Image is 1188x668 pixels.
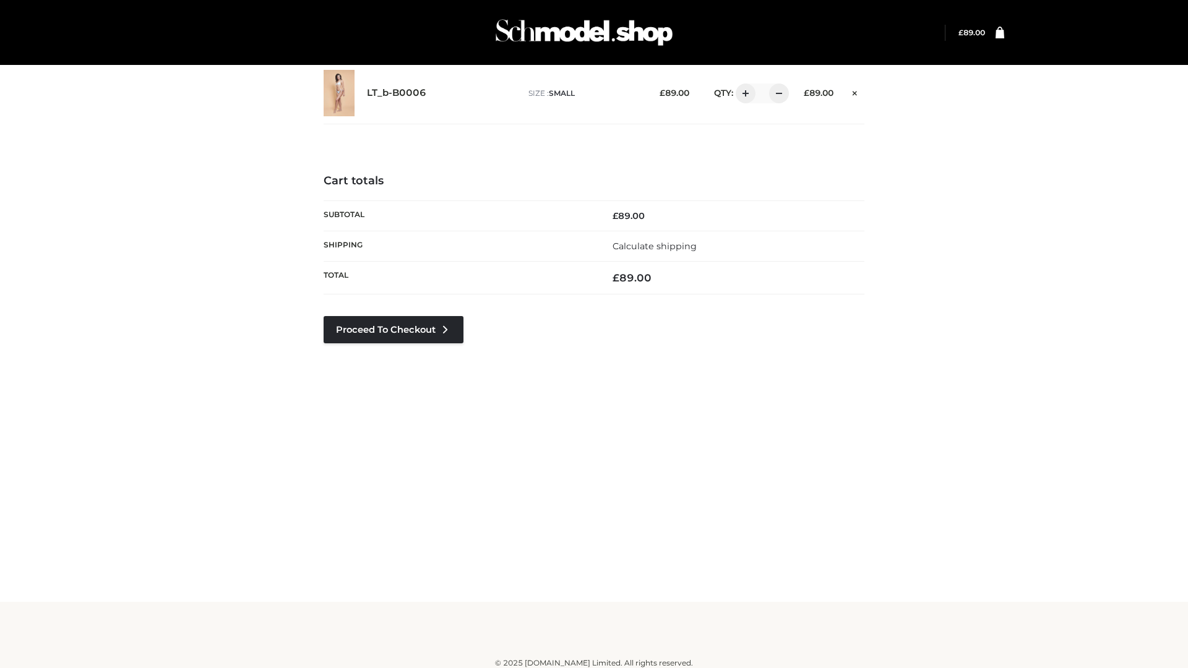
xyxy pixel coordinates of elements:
a: Proceed to Checkout [324,316,463,343]
img: Schmodel Admin 964 [491,8,677,57]
div: QTY: [702,83,785,103]
bdi: 89.00 [958,28,985,37]
th: Subtotal [324,200,594,231]
bdi: 89.00 [613,272,652,284]
th: Total [324,262,594,294]
th: Shipping [324,231,594,261]
h4: Cart totals [324,174,864,188]
span: £ [958,28,963,37]
bdi: 89.00 [804,88,833,98]
img: LT_b-B0006 - SMALL [324,70,355,116]
bdi: 89.00 [660,88,689,98]
a: Calculate shipping [613,241,697,252]
span: £ [804,88,809,98]
p: size : [528,88,640,99]
a: £89.00 [958,28,985,37]
a: Remove this item [846,83,864,100]
span: SMALL [549,88,575,98]
a: LT_b-B0006 [367,87,426,99]
span: £ [613,272,619,284]
bdi: 89.00 [613,210,645,221]
span: £ [660,88,665,98]
span: £ [613,210,618,221]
